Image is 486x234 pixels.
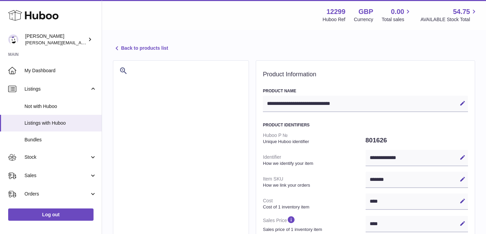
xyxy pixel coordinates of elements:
[263,151,366,169] dt: Identifier
[358,7,373,16] strong: GBP
[263,182,364,188] strong: How we link your orders
[263,195,366,213] dt: Cost
[25,40,136,45] span: [PERSON_NAME][EMAIL_ADDRESS][DOMAIN_NAME]
[263,71,468,78] h2: Product Information
[263,160,364,167] strong: How we identify your item
[263,129,366,147] dt: Huboo P №
[263,227,364,233] strong: Sales price of 1 inventory item
[323,16,346,23] div: Huboo Ref
[354,16,373,23] div: Currency
[24,103,97,110] span: Not with Huboo
[382,16,412,23] span: Total sales
[263,139,364,145] strong: Unique Huboo identifier
[326,7,346,16] strong: 12299
[24,67,97,74] span: My Dashboard
[382,7,412,23] a: 0.00 Total sales
[25,33,86,46] div: [PERSON_NAME]
[24,86,89,92] span: Listings
[420,7,478,23] a: 54.75 AVAILABLE Stock Total
[24,137,97,143] span: Bundles
[366,133,468,147] dd: 801626
[263,88,468,94] h3: Product Name
[263,122,468,128] h3: Product Identifiers
[8,208,94,221] a: Log out
[8,34,18,45] img: anthony@happyfeetplaymats.co.uk
[24,172,89,179] span: Sales
[24,191,89,197] span: Orders
[113,44,168,52] a: Back to products list
[263,173,366,191] dt: Item SKU
[263,204,364,210] strong: Cost of 1 inventory item
[24,120,97,126] span: Listings with Huboo
[391,7,404,16] span: 0.00
[24,154,89,160] span: Stock
[420,16,478,23] span: AVAILABLE Stock Total
[453,7,470,16] span: 54.75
